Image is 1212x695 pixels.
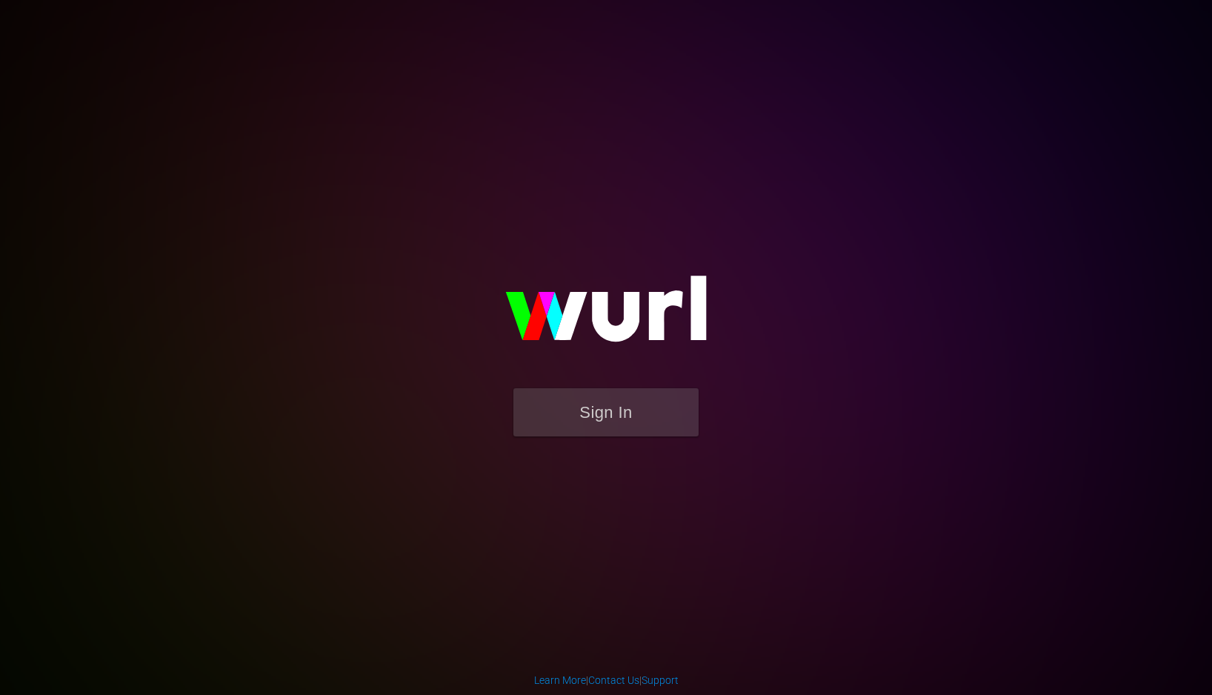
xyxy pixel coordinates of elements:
a: Contact Us [588,674,639,686]
img: wurl-logo-on-black-223613ac3d8ba8fe6dc639794a292ebdb59501304c7dfd60c99c58986ef67473.svg [458,244,754,388]
button: Sign In [513,388,699,436]
a: Learn More [534,674,586,686]
div: | | [534,673,679,688]
a: Support [642,674,679,686]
